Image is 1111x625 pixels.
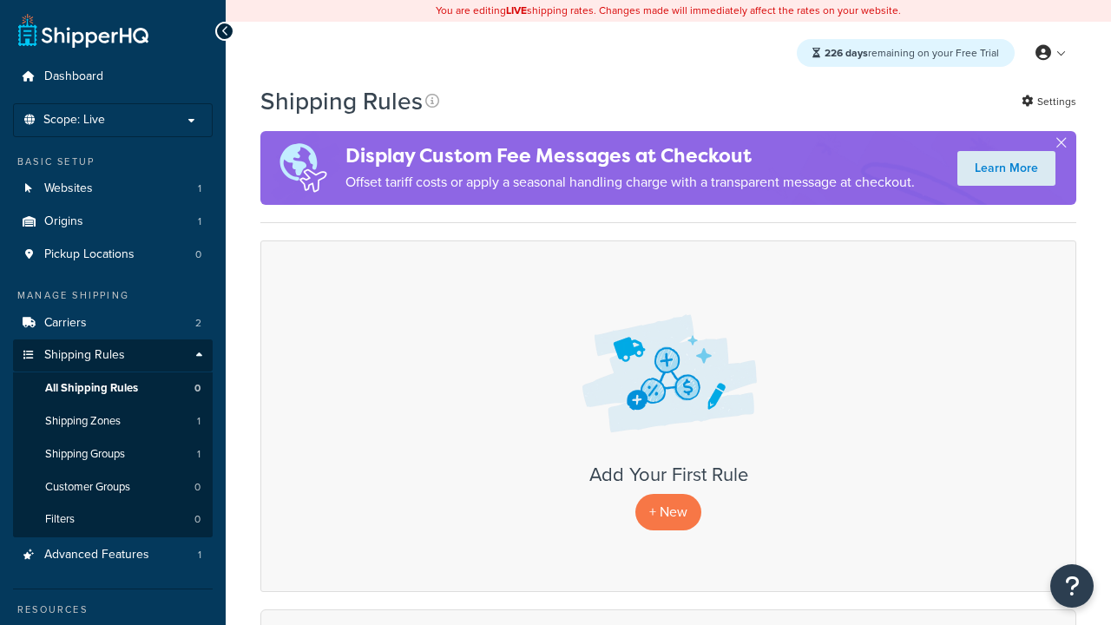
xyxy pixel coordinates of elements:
span: Websites [44,181,93,196]
span: 1 [198,214,201,229]
span: 0 [194,381,201,396]
span: Shipping Groups [45,447,125,462]
p: + New [635,494,701,530]
a: Shipping Rules [13,339,213,372]
span: Shipping Rules [44,348,125,363]
span: Advanced Features [44,548,149,562]
li: Carriers [13,307,213,339]
a: Learn More [957,151,1055,186]
button: Open Resource Center [1050,564,1094,608]
span: All Shipping Rules [45,381,138,396]
a: Pickup Locations 0 [13,239,213,271]
li: Shipping Groups [13,438,213,470]
li: All Shipping Rules [13,372,213,405]
span: Customer Groups [45,480,130,495]
a: Dashboard [13,61,213,93]
a: Origins 1 [13,206,213,238]
a: Customer Groups 0 [13,471,213,503]
span: Shipping Zones [45,414,121,429]
h3: Add Your First Rule [279,464,1058,485]
span: 1 [198,548,201,562]
li: Origins [13,206,213,238]
a: Advanced Features 1 [13,539,213,571]
span: Scope: Live [43,113,105,128]
b: LIVE [506,3,527,18]
span: 1 [197,447,201,462]
span: 0 [195,247,201,262]
a: Filters 0 [13,503,213,536]
span: Pickup Locations [44,247,135,262]
a: ShipperHQ Home [18,13,148,48]
li: Shipping Rules [13,339,213,537]
a: Shipping Zones 1 [13,405,213,437]
h4: Display Custom Fee Messages at Checkout [345,141,915,170]
p: Offset tariff costs or apply a seasonal handling charge with a transparent message at checkout. [345,170,915,194]
span: 0 [194,512,201,527]
div: remaining on your Free Trial [797,39,1015,67]
img: duties-banner-06bc72dcb5fe05cb3f9472aba00be2ae8eb53ab6f0d8bb03d382ba314ac3c341.png [260,131,345,205]
div: Basic Setup [13,155,213,169]
li: Shipping Zones [13,405,213,437]
span: 1 [198,181,201,196]
li: Advanced Features [13,539,213,571]
span: Dashboard [44,69,103,84]
li: Filters [13,503,213,536]
li: Pickup Locations [13,239,213,271]
li: Customer Groups [13,471,213,503]
a: Shipping Groups 1 [13,438,213,470]
div: Manage Shipping [13,288,213,303]
li: Websites [13,173,213,205]
a: Websites 1 [13,173,213,205]
div: Resources [13,602,213,617]
span: 0 [194,480,201,495]
a: All Shipping Rules 0 [13,372,213,405]
a: Settings [1022,89,1076,114]
a: Carriers 2 [13,307,213,339]
h1: Shipping Rules [260,84,423,118]
span: Origins [44,214,83,229]
span: Carriers [44,316,87,331]
span: Filters [45,512,75,527]
span: 2 [195,316,201,331]
strong: 226 days [825,45,868,61]
span: 1 [197,414,201,429]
